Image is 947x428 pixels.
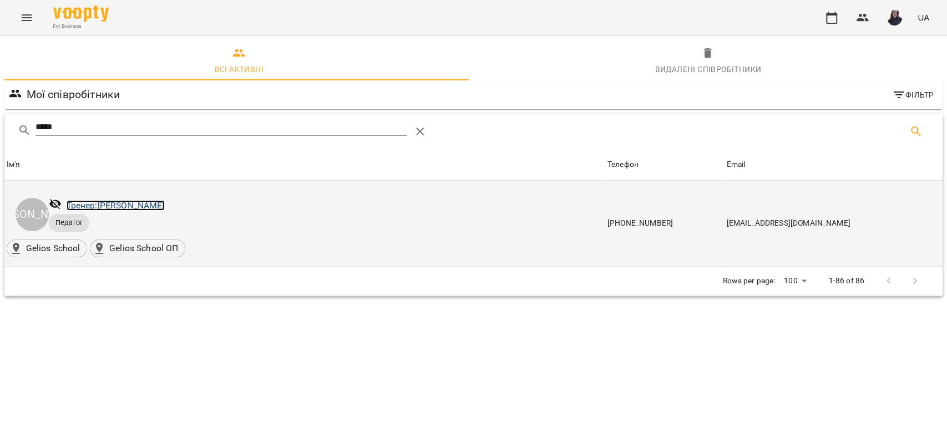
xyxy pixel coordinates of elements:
[724,181,943,267] td: [EMAIL_ADDRESS][DOMAIN_NAME]
[726,158,745,171] div: Sort
[67,200,165,211] a: Тренер:[PERSON_NAME]
[607,158,639,171] div: Sort
[607,158,639,171] div: Телефон
[26,242,80,255] p: Gelios School
[53,23,109,30] span: For Business
[903,118,929,145] button: Пошук
[887,10,902,26] img: de66a22b4ea812430751315b74cfe34b.jpg
[27,86,120,103] h6: Мої співробітники
[655,63,761,76] div: Видалені cпівробітники
[16,198,49,231] div: [PERSON_NAME]
[13,4,40,31] button: Menu
[607,158,722,171] span: Телефон
[726,158,745,171] div: Email
[828,276,864,287] p: 1-86 of 86
[215,63,264,76] div: Всі активні
[7,240,87,257] div: Gelios School()
[109,242,178,255] p: Gelios School ОП
[913,7,934,28] button: UA
[36,118,407,136] input: Пошук
[4,114,943,149] div: Table Toolbar
[605,181,725,267] td: [PHONE_NUMBER]
[49,218,89,228] span: Педагог
[90,240,185,257] div: Gelios School ОП()
[7,158,603,171] span: Ім'я
[7,158,21,171] div: Ім'я
[779,273,811,289] div: 100
[726,158,940,171] span: Email
[918,12,929,23] span: UA
[892,88,934,101] span: Фільтр
[723,276,775,287] p: Rows per page:
[7,158,21,171] div: Sort
[53,6,109,22] img: Voopty Logo
[888,85,938,105] button: Фільтр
